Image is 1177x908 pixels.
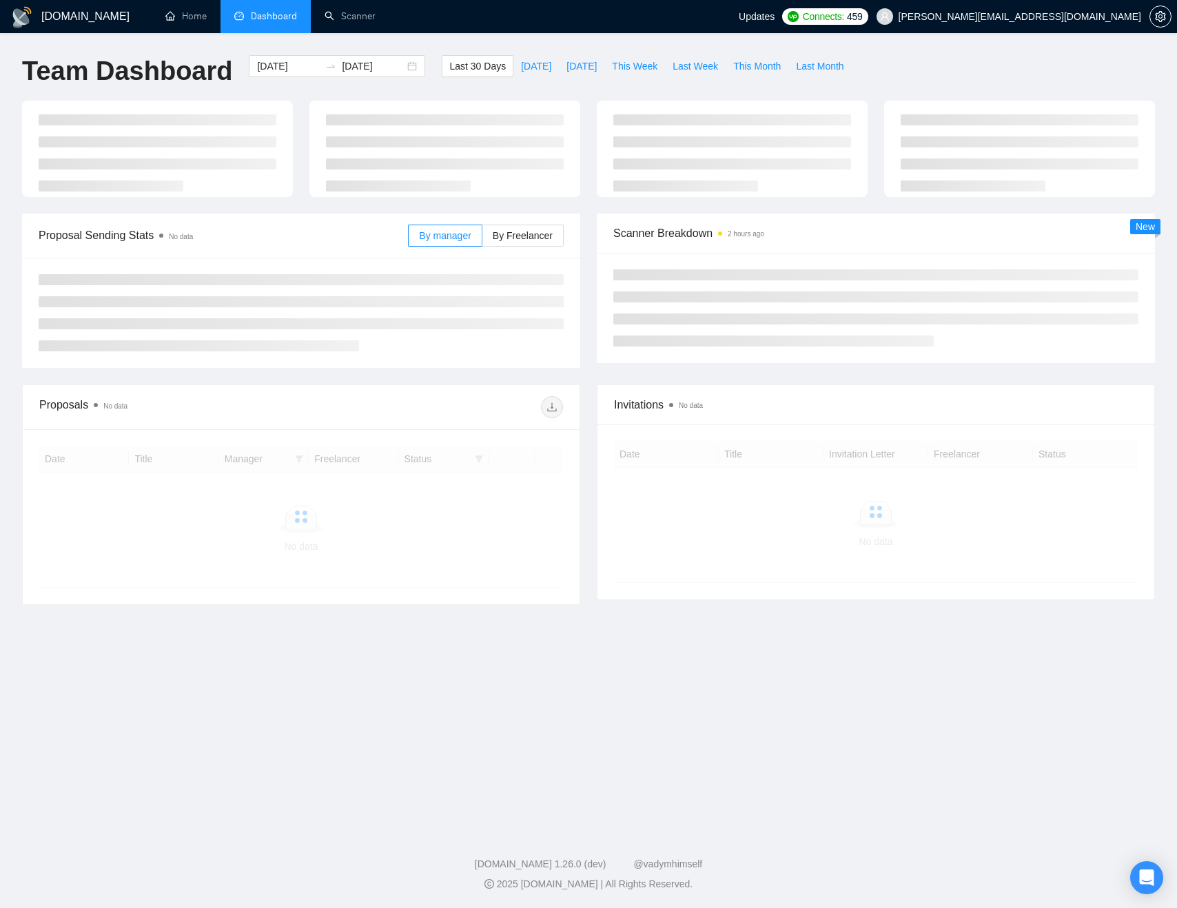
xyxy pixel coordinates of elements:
[1149,6,1171,28] button: setting
[1149,11,1171,22] a: setting
[342,59,405,74] input: End date
[484,879,494,889] span: copyright
[442,55,513,77] button: Last 30 Days
[796,59,843,74] span: Last Month
[665,55,726,77] button: Last Week
[251,10,297,22] span: Dashboard
[493,230,553,241] span: By Freelancer
[521,59,551,74] span: [DATE]
[803,9,844,24] span: Connects:
[1130,861,1163,894] div: Open Intercom Messenger
[847,9,862,24] span: 459
[103,402,127,410] span: No data
[475,858,606,869] a: [DOMAIN_NAME] 1.26.0 (dev)
[169,233,193,240] span: No data
[325,10,376,22] a: searchScanner
[325,61,336,72] span: to
[633,858,702,869] a: @vadymhimself
[419,230,471,241] span: By manager
[613,225,1138,242] span: Scanner Breakdown
[612,59,657,74] span: This Week
[39,396,301,418] div: Proposals
[234,11,244,21] span: dashboard
[733,59,781,74] span: This Month
[165,10,207,22] a: homeHome
[449,59,506,74] span: Last 30 Days
[679,402,703,409] span: No data
[11,877,1166,891] div: 2025 [DOMAIN_NAME] | All Rights Reserved.
[604,55,665,77] button: This Week
[726,55,788,77] button: This Month
[739,11,775,22] span: Updates
[614,396,1138,413] span: Invitations
[1150,11,1171,22] span: setting
[513,55,559,77] button: [DATE]
[788,11,799,22] img: upwork-logo.png
[566,59,597,74] span: [DATE]
[11,6,33,28] img: logo
[257,59,320,74] input: Start date
[788,55,851,77] button: Last Month
[880,12,890,21] span: user
[673,59,718,74] span: Last Week
[1136,221,1155,232] span: New
[22,55,232,87] h1: Team Dashboard
[728,230,764,238] time: 2 hours ago
[39,227,408,244] span: Proposal Sending Stats
[325,61,336,72] span: swap-right
[559,55,604,77] button: [DATE]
